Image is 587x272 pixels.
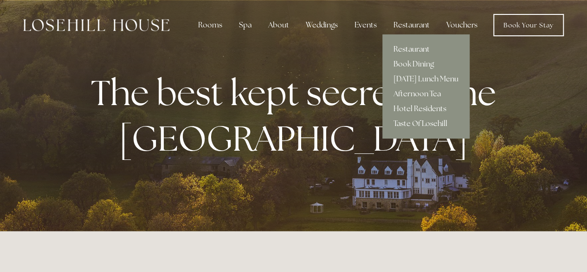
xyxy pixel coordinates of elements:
div: Weddings [298,16,345,34]
a: Book Your Stay [493,14,564,36]
a: Book Dining [382,57,470,72]
div: About [261,16,297,34]
strong: The best kept secret in the [GEOGRAPHIC_DATA] [91,70,503,161]
a: Hotel Residents [382,101,470,116]
a: [DATE] Lunch Menu [382,72,470,86]
div: Rooms [191,16,230,34]
img: Losehill House [23,19,169,31]
a: Restaurant [382,42,470,57]
div: Restaurant [386,16,437,34]
a: Taste Of Losehill [382,116,470,131]
div: Spa [232,16,259,34]
a: Vouchers [439,16,485,34]
div: Events [347,16,384,34]
a: Afternoon Tea [382,86,470,101]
